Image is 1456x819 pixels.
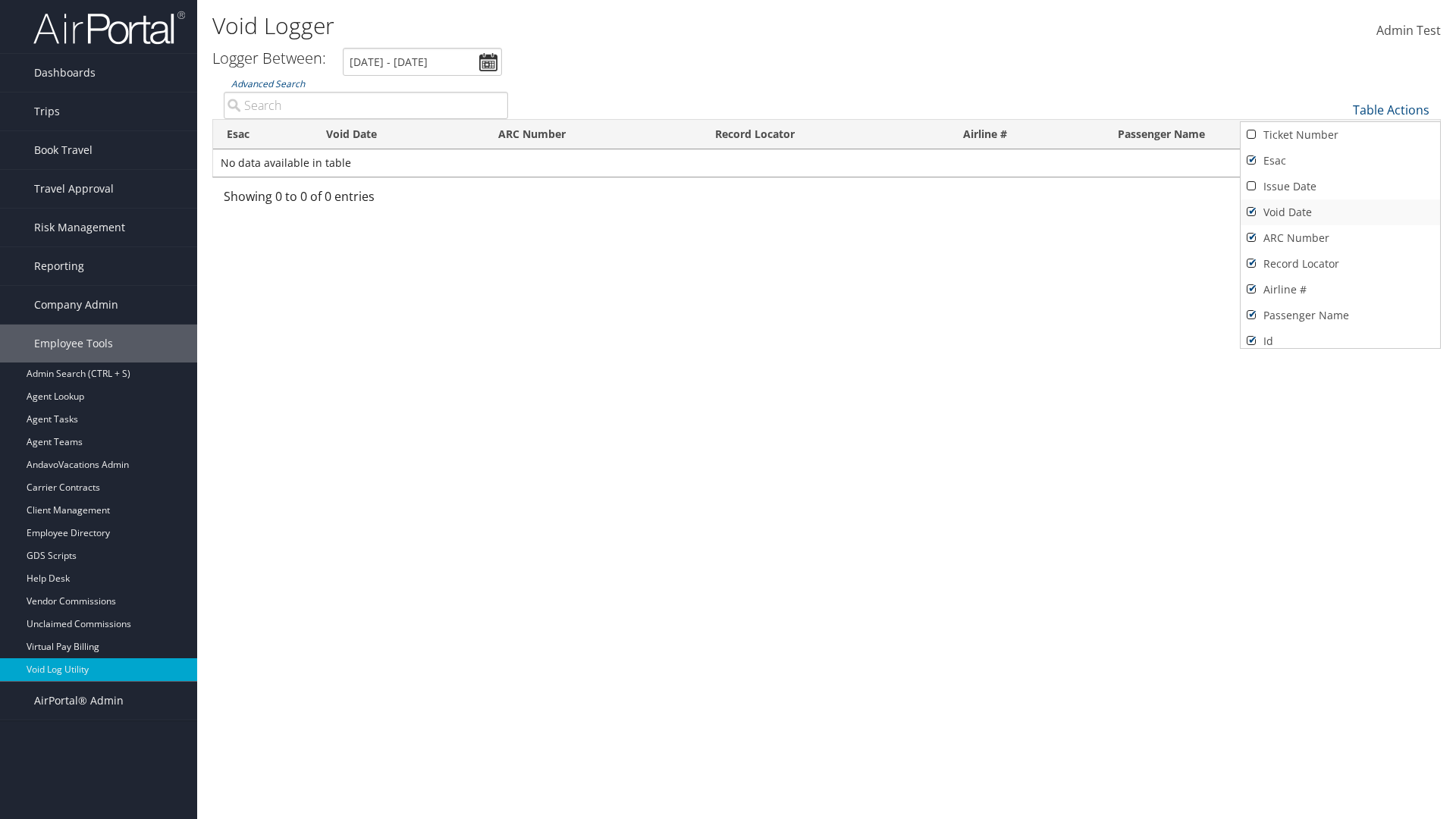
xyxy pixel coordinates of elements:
[1241,251,1440,277] a: Record Locator
[1241,303,1440,328] a: Passenger Name
[34,131,93,169] span: Book Travel
[34,54,96,92] span: Dashboards
[1241,277,1440,303] a: Airline #
[33,10,185,45] img: airportal-logo.png
[1241,174,1440,199] a: Issue Date
[34,170,114,208] span: Travel Approval
[34,286,118,324] span: Company Admin
[1241,328,1440,354] a: Id
[1241,225,1440,251] a: ARC Number
[1241,199,1440,225] a: Void Date
[34,247,84,285] span: Reporting
[34,93,60,130] span: Trips
[34,682,124,720] span: AirPortal® Admin
[1241,148,1440,174] a: Esac
[34,209,125,246] span: Risk Management
[34,325,113,362] span: Employee Tools
[1241,122,1440,148] a: Ticket Number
